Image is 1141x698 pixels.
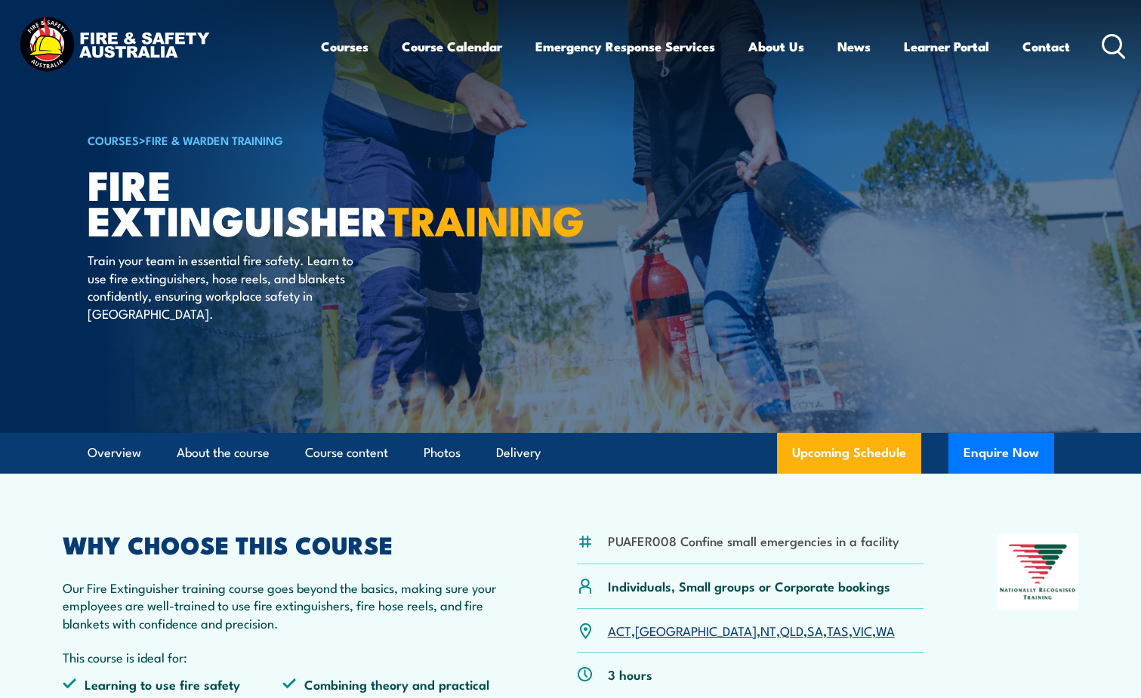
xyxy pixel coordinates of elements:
a: Learner Portal [904,26,989,66]
h2: WHY CHOOSE THIS COURSE [63,533,504,554]
a: Courses [321,26,369,66]
a: WA [876,621,895,639]
a: Photos [424,433,461,473]
a: QLD [780,621,803,639]
h6: > [88,131,461,149]
strong: TRAINING [388,187,584,250]
a: Overview [88,433,141,473]
a: About Us [748,26,804,66]
p: 3 hours [608,666,652,683]
a: About the course [177,433,270,473]
a: News [837,26,871,66]
a: Upcoming Schedule [777,433,921,474]
a: Emergency Response Services [535,26,715,66]
a: VIC [853,621,872,639]
a: ACT [608,621,631,639]
a: Course Calendar [402,26,502,66]
p: This course is ideal for: [63,648,504,666]
a: NT [760,621,776,639]
a: COURSES [88,131,139,148]
p: Individuals, Small groups or Corporate bookings [608,577,890,595]
a: SA [807,621,823,639]
button: Enquire Now [948,433,1054,474]
h1: Fire Extinguisher [88,166,461,236]
a: Delivery [496,433,541,473]
img: Nationally Recognised Training logo. [998,533,1079,610]
p: , , , , , , , [608,622,895,639]
li: PUAFER008 Confine small emergencies in a facility [608,532,899,549]
a: Contact [1022,26,1070,66]
a: TAS [827,621,849,639]
a: Fire & Warden Training [146,131,283,148]
a: Course content [305,433,388,473]
a: [GEOGRAPHIC_DATA] [635,621,757,639]
p: Our Fire Extinguisher training course goes beyond the basics, making sure your employees are well... [63,579,504,632]
p: Train your team in essential fire safety. Learn to use fire extinguishers, hose reels, and blanke... [88,251,363,322]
